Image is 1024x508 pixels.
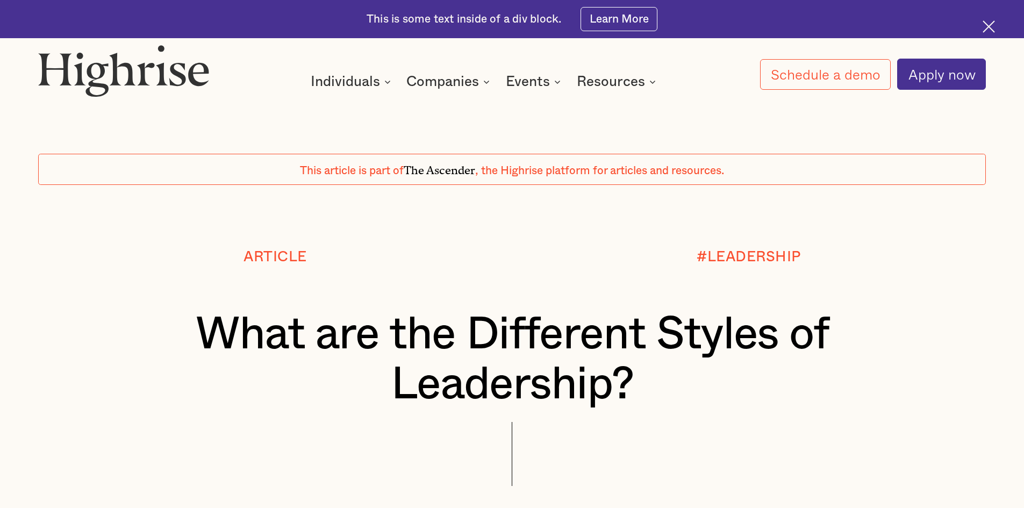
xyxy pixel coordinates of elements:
div: Resources [577,75,659,88]
a: Learn More [581,7,657,31]
div: Individuals [311,75,380,88]
a: Apply now [897,59,986,90]
span: The Ascender [404,161,475,174]
div: Companies [406,75,479,88]
img: Highrise logo [38,45,209,96]
div: Individuals [311,75,394,88]
img: Cross icon [983,20,995,33]
div: #LEADERSHIP [697,249,801,264]
div: This is some text inside of a div block. [367,12,561,27]
div: Resources [577,75,645,88]
div: Article [244,249,307,264]
span: , the Highrise platform for articles and resources. [475,165,724,176]
span: This article is part of [300,165,404,176]
div: Events [506,75,564,88]
div: Events [506,75,550,88]
h1: What are the Different Styles of Leadership? [78,310,947,410]
div: Companies [406,75,493,88]
a: Schedule a demo [760,59,891,90]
